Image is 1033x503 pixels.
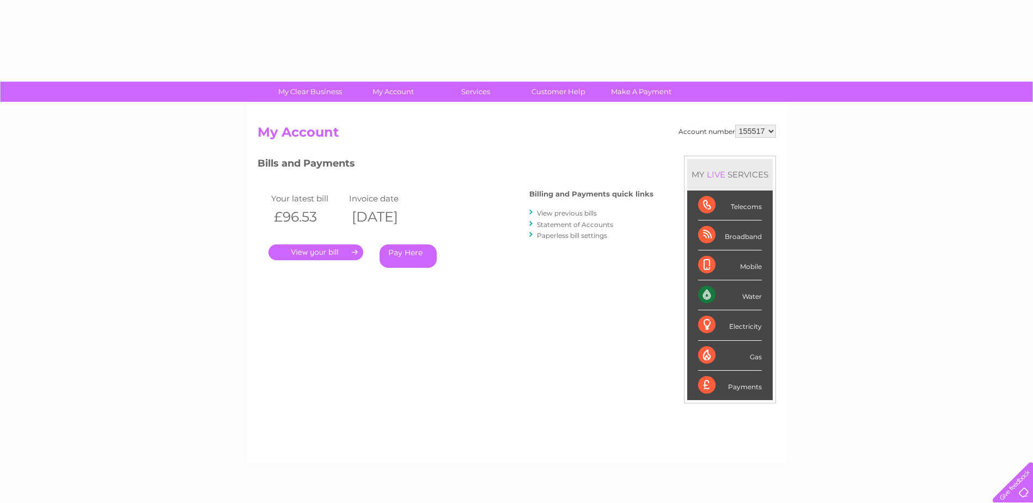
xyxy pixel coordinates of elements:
[537,231,607,240] a: Paperless bill settings
[258,156,653,175] h3: Bills and Payments
[268,206,347,228] th: £96.53
[529,190,653,198] h4: Billing and Payments quick links
[537,209,597,217] a: View previous bills
[679,125,776,138] div: Account number
[687,159,773,190] div: MY SERVICES
[346,206,425,228] th: [DATE]
[348,82,438,102] a: My Account
[265,82,355,102] a: My Clear Business
[705,169,728,180] div: LIVE
[698,191,762,220] div: Telecoms
[380,244,437,268] a: Pay Here
[698,280,762,310] div: Water
[698,250,762,280] div: Mobile
[514,82,603,102] a: Customer Help
[258,125,776,145] h2: My Account
[698,341,762,371] div: Gas
[537,220,613,229] a: Statement of Accounts
[698,371,762,400] div: Payments
[698,310,762,340] div: Electricity
[268,244,363,260] a: .
[698,220,762,250] div: Broadband
[268,191,347,206] td: Your latest bill
[346,191,425,206] td: Invoice date
[596,82,686,102] a: Make A Payment
[431,82,521,102] a: Services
